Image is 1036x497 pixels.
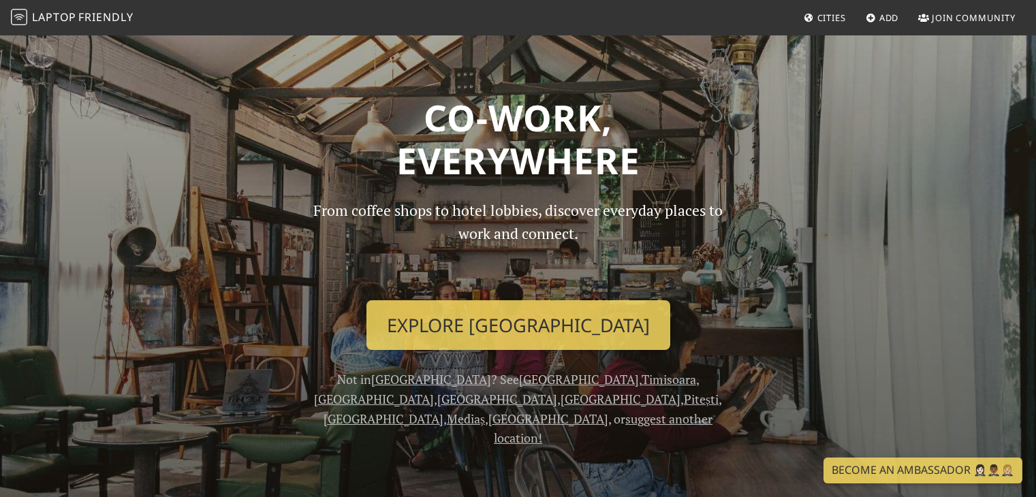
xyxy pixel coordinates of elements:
a: Cities [798,5,851,30]
a: [GEOGRAPHIC_DATA] [324,411,443,427]
p: From coffee shops to hotel lobbies, discover everyday places to work and connect. [302,199,735,289]
a: Add [860,5,905,30]
span: Add [879,12,899,24]
a: Timisoara [642,371,696,387]
a: [GEOGRAPHIC_DATA] [314,391,434,407]
a: [GEOGRAPHIC_DATA] [519,371,639,387]
a: LaptopFriendly LaptopFriendly [11,6,134,30]
a: Explore [GEOGRAPHIC_DATA] [366,300,670,351]
a: [GEOGRAPHIC_DATA] [488,411,608,427]
a: Become an Ambassador 🤵🏻‍♀️🤵🏾‍♂️🤵🏼‍♀️ [823,458,1022,483]
a: Pitești [684,391,719,407]
span: Cities [817,12,846,24]
img: LaptopFriendly [11,9,27,25]
span: Friendly [78,10,133,25]
a: [GEOGRAPHIC_DATA] [371,371,491,387]
a: [GEOGRAPHIC_DATA] [437,391,557,407]
span: Not in ? See , , , , , , , , , or [314,371,722,446]
a: Join Community [913,5,1021,30]
a: Mediaș [447,411,485,427]
h1: Co-work, Everywhere [77,96,960,182]
span: Laptop [32,10,76,25]
span: Join Community [932,12,1016,24]
a: [GEOGRAPHIC_DATA] [561,391,680,407]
